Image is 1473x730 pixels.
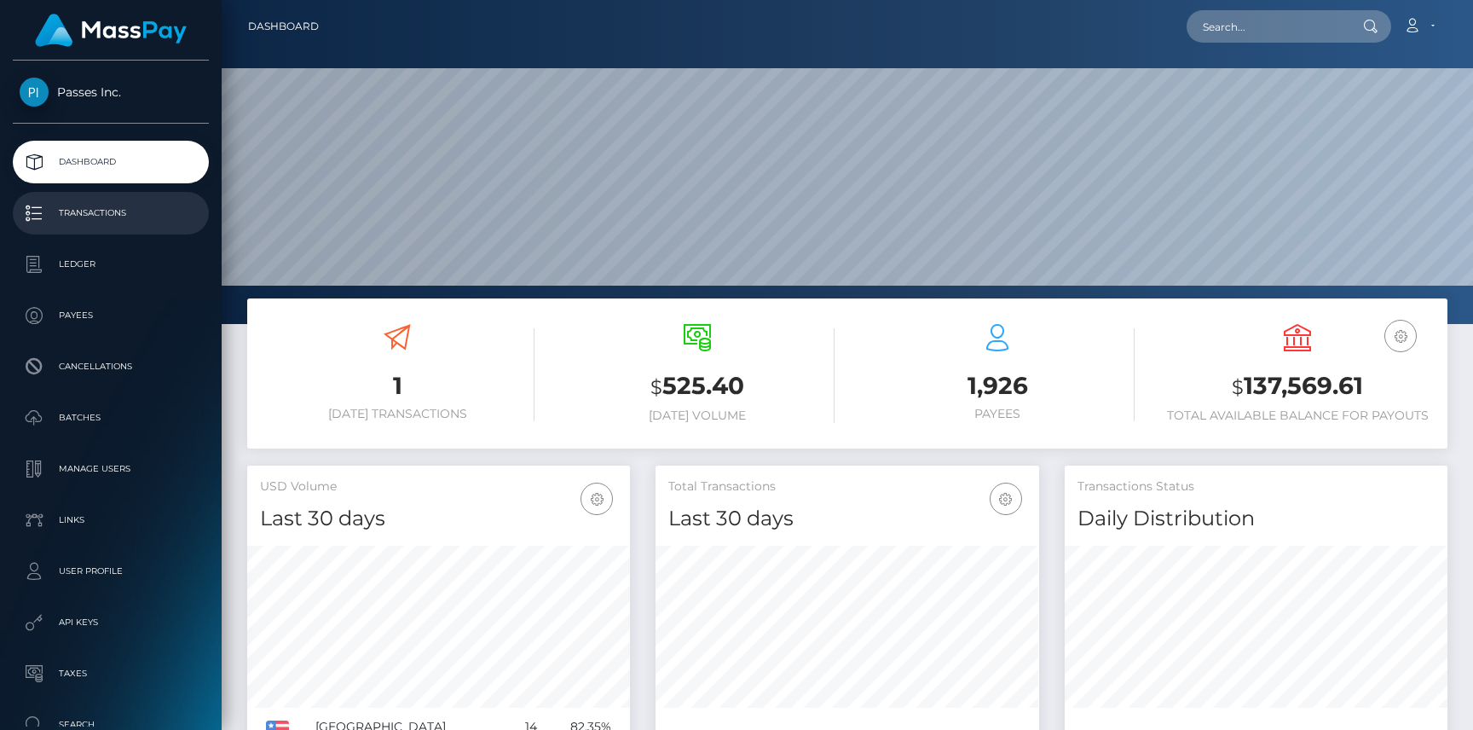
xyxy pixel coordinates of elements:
[13,294,209,337] a: Payees
[13,448,209,490] a: Manage Users
[668,478,1025,495] h5: Total Transactions
[13,192,209,235] a: Transactions
[1187,10,1347,43] input: Search...
[35,14,187,47] img: MassPay Logo
[20,303,202,328] p: Payees
[1232,375,1244,399] small: $
[20,200,202,226] p: Transactions
[13,652,209,695] a: Taxes
[13,84,209,100] span: Passes Inc.
[1160,408,1435,423] h6: Total Available Balance for Payouts
[20,354,202,379] p: Cancellations
[860,369,1135,403] h3: 1,926
[20,149,202,175] p: Dashboard
[260,369,534,403] h3: 1
[13,550,209,593] a: User Profile
[13,601,209,644] a: API Keys
[560,369,835,404] h3: 525.40
[260,407,534,421] h6: [DATE] Transactions
[20,456,202,482] p: Manage Users
[260,478,617,495] h5: USD Volume
[13,141,209,183] a: Dashboard
[650,375,662,399] small: $
[13,243,209,286] a: Ledger
[20,405,202,431] p: Batches
[560,408,835,423] h6: [DATE] Volume
[13,345,209,388] a: Cancellations
[1077,504,1435,534] h4: Daily Distribution
[13,499,209,542] a: Links
[260,504,617,534] h4: Last 30 days
[668,504,1025,534] h4: Last 30 days
[20,78,49,107] img: Passes Inc.
[860,407,1135,421] h6: Payees
[20,610,202,635] p: API Keys
[20,559,202,584] p: User Profile
[20,661,202,687] p: Taxes
[248,9,319,44] a: Dashboard
[1077,478,1435,495] h5: Transactions Status
[20,507,202,533] p: Links
[13,397,209,439] a: Batches
[20,252,202,277] p: Ledger
[1160,369,1435,404] h3: 137,569.61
